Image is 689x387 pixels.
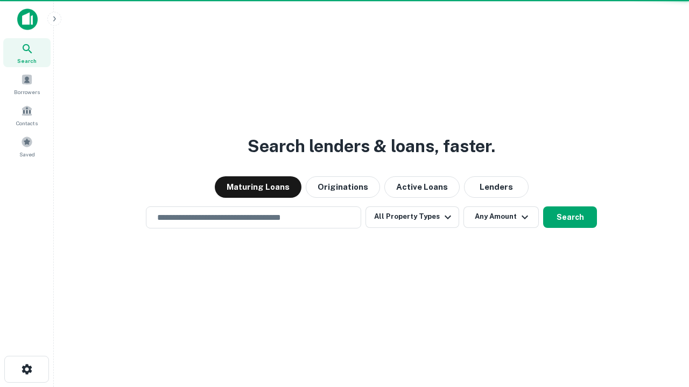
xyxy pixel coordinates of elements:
h3: Search lenders & loans, faster. [248,133,495,159]
span: Borrowers [14,88,40,96]
button: Active Loans [384,176,460,198]
span: Contacts [16,119,38,127]
span: Saved [19,150,35,159]
span: Search [17,56,37,65]
a: Borrowers [3,69,51,98]
a: Saved [3,132,51,161]
button: Maturing Loans [215,176,301,198]
img: capitalize-icon.png [17,9,38,30]
a: Search [3,38,51,67]
a: Contacts [3,101,51,130]
button: Search [543,206,597,228]
button: Any Amount [463,206,539,228]
button: Lenders [464,176,529,198]
button: All Property Types [365,206,459,228]
iframe: Chat Widget [635,301,689,353]
button: Originations [306,176,380,198]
